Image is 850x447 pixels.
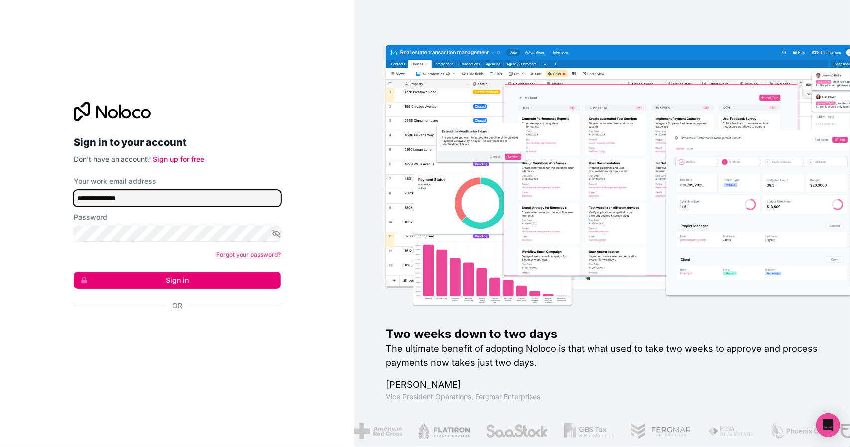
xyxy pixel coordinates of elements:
[564,423,615,439] img: /assets/gbstax-C-GtDUiK.png
[74,133,281,151] h2: Sign in to your account
[386,392,818,402] h1: Vice President Operations , Fergmar Enterprises
[69,322,278,343] iframe: Sign in with Google Button
[354,423,402,439] img: /assets/american-red-cross-BAupjrZR.png
[74,272,281,289] button: Sign in
[153,155,204,163] a: Sign up for free
[172,301,182,311] span: Or
[74,190,281,206] input: Email address
[770,423,824,439] img: /assets/phoenix-BREaitsQ.png
[418,423,470,439] img: /assets/flatiron-C8eUkumj.png
[707,423,754,439] img: /assets/fiera-fwj2N5v4.png
[486,423,548,439] img: /assets/saastock-C6Zbiodz.png
[74,226,281,242] input: Password
[74,155,151,163] span: Don't have an account?
[630,423,691,439] img: /assets/fergmar-CudnrXN5.png
[816,413,840,437] div: Open Intercom Messenger
[386,342,818,370] h2: The ultimate benefit of adopting Noloco is that what used to take two weeks to approve and proces...
[386,326,818,342] h1: Two weeks down to two days
[74,212,107,222] label: Password
[386,378,818,392] h1: [PERSON_NAME]
[216,251,281,258] a: Forgot your password?
[74,176,156,186] label: Your work email address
